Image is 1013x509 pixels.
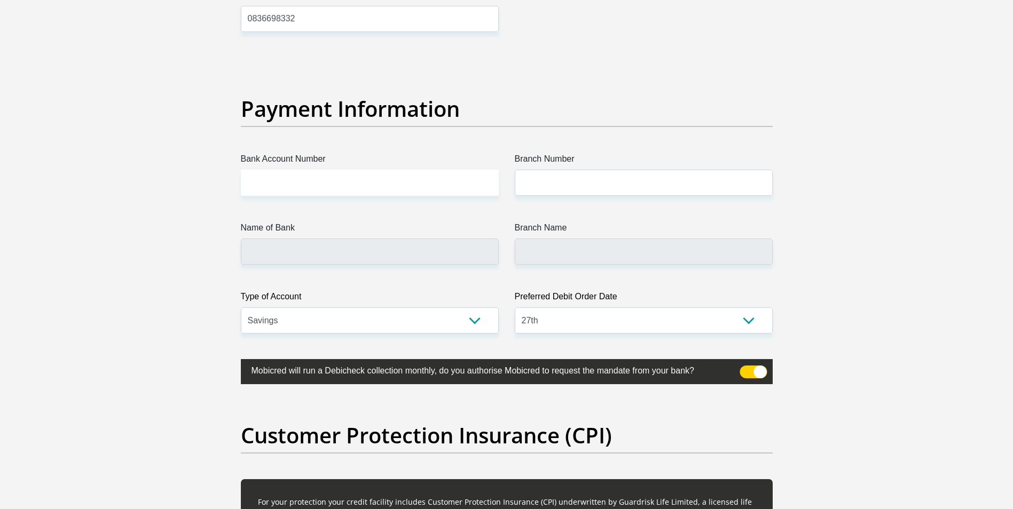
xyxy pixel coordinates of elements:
[241,153,499,170] label: Bank Account Number
[241,290,499,307] label: Type of Account
[515,238,773,265] input: Branch Name
[515,153,773,170] label: Branch Number
[241,170,499,196] input: Bank Account Number
[241,238,499,265] input: Name of Bank
[241,423,773,448] h2: Customer Protection Insurance (CPI)
[515,170,773,196] input: Branch Number
[515,221,773,238] label: Branch Name
[241,6,499,32] input: Mobile Number
[241,359,719,380] label: Mobicred will run a Debicheck collection monthly, do you authorise Mobicred to request the mandat...
[241,221,499,238] label: Name of Bank
[515,290,773,307] label: Preferred Debit Order Date
[241,96,773,122] h2: Payment Information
